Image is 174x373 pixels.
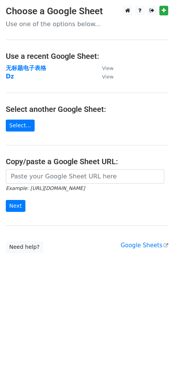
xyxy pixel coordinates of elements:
small: View [102,74,114,80]
a: Dz [6,73,14,80]
h4: Copy/paste a Google Sheet URL: [6,157,168,166]
a: Need help? [6,241,43,253]
h4: Use a recent Google Sheet: [6,52,168,61]
input: Paste your Google Sheet URL here [6,169,164,184]
a: Select... [6,120,35,132]
h4: Select another Google Sheet: [6,105,168,114]
a: Google Sheets [120,242,168,249]
small: Example: [URL][DOMAIN_NAME] [6,185,85,191]
a: View [94,65,114,72]
input: Next [6,200,25,212]
h3: Choose a Google Sheet [6,6,168,17]
small: View [102,65,114,71]
p: Use one of the options below... [6,20,168,28]
a: View [94,73,114,80]
a: 无标题电子表格 [6,65,46,72]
